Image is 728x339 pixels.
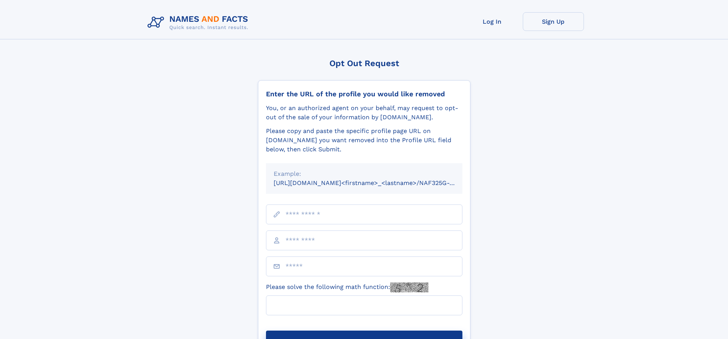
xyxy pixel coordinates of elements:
[523,12,584,31] a: Sign Up
[462,12,523,31] a: Log In
[144,12,255,33] img: Logo Names and Facts
[266,282,428,292] label: Please solve the following math function:
[274,179,477,187] small: [URL][DOMAIN_NAME]<firstname>_<lastname>/NAF325G-xxxxxxxx
[266,104,462,122] div: You, or an authorized agent on your behalf, may request to opt-out of the sale of your informatio...
[266,90,462,98] div: Enter the URL of the profile you would like removed
[266,127,462,154] div: Please copy and paste the specific profile page URL on [DOMAIN_NAME] you want removed into the Pr...
[258,58,470,68] div: Opt Out Request
[274,169,455,178] div: Example:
